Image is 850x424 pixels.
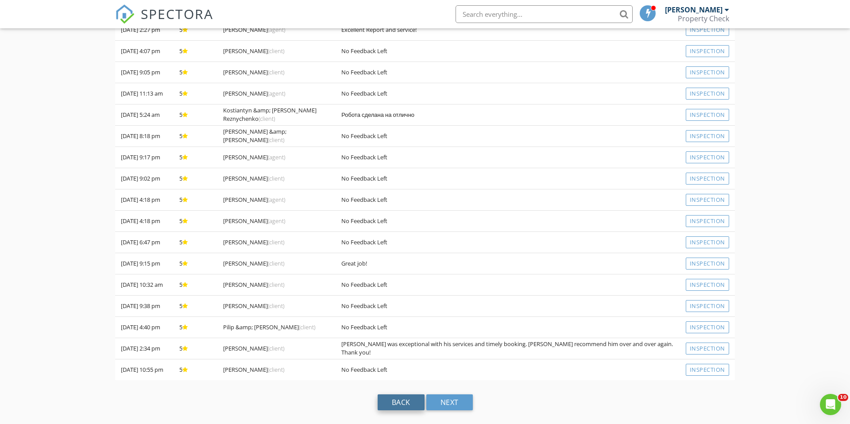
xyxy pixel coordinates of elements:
div: next [426,394,473,410]
td: No Feedback Left [336,274,680,295]
td: Робота сделана на отлично [336,104,680,125]
span: Kostiantyn &amp; [PERSON_NAME] Reznychenko [223,106,317,123]
a: Inspection [686,173,729,185]
iframe: Intercom live chat [820,394,841,415]
span: [PERSON_NAME] [223,47,284,55]
td: 5 [174,231,217,253]
span: (agent) [268,26,285,34]
span: [PERSON_NAME] [223,238,284,246]
td: [DATE] 9:38 pm [115,295,174,316]
span: [PERSON_NAME] &amp; [PERSON_NAME] [223,127,286,144]
td: 5 [174,338,217,359]
td: [DATE] 9:15 pm [115,253,174,274]
td: 5 [174,104,217,125]
span: (client) [268,259,284,267]
td: 5 [174,274,217,295]
span: [PERSON_NAME] [223,196,285,204]
span: [PERSON_NAME] [223,281,284,289]
td: No Feedback Left [336,83,680,104]
span: [PERSON_NAME] [223,89,285,97]
span: (agent) [268,217,285,225]
a: SPECTORA [115,12,213,31]
span: [PERSON_NAME] [223,302,284,310]
td: No Feedback Left [336,359,680,380]
span: (client) [268,136,284,144]
a: Inspection [686,109,729,121]
span: SPECTORA [141,4,213,23]
td: [DATE] 10:32 am [115,274,174,295]
span: [PERSON_NAME] [223,259,284,267]
span: 10 [838,394,848,401]
span: (client) [259,115,275,123]
td: 5 [174,253,217,274]
span: (client) [268,344,284,352]
a: Inspection [686,236,729,248]
td: [DATE] 4:18 pm [115,189,174,210]
td: [DATE] 9:05 pm [115,62,174,83]
span: Pilip &amp; [PERSON_NAME] [223,323,315,331]
td: No Feedback Left [336,210,680,231]
td: [PERSON_NAME] was exceptional with his services and timely booking. [PERSON_NAME] recommend him o... [336,338,680,359]
td: No Feedback Left [336,316,680,338]
span: [PERSON_NAME] [223,366,284,374]
td: No Feedback Left [336,146,680,168]
td: [DATE] 4:07 pm [115,40,174,62]
td: Great job! [336,253,680,274]
a: Inspection [686,215,729,227]
td: [DATE] 10:55 pm [115,359,174,380]
td: [DATE] 9:17 pm [115,146,174,168]
a: Inspection [686,258,729,270]
td: No Feedback Left [336,40,680,62]
div: [PERSON_NAME] [665,5,722,14]
span: [PERSON_NAME] [223,68,284,76]
td: 5 [174,83,217,104]
td: [DATE] 4:40 pm [115,316,174,338]
a: Inspection [686,300,729,312]
td: No Feedback Left [336,295,680,316]
td: 5 [174,210,217,231]
span: (client) [268,68,284,76]
a: Inspection [686,66,729,78]
span: (client) [268,302,284,310]
a: Inspection [686,130,729,142]
span: (client) [268,366,284,374]
td: No Feedback Left [336,231,680,253]
td: 5 [174,168,217,189]
span: (client) [268,47,284,55]
span: (agent) [268,153,285,161]
td: [DATE] 11:13 am [115,83,174,104]
td: [DATE] 9:02 pm [115,168,174,189]
td: 5 [174,295,217,316]
span: (client) [268,174,284,182]
td: No Feedback Left [336,189,680,210]
input: Search everything... [456,5,633,23]
a: Inspection [686,364,729,376]
a: Inspection [686,194,729,206]
a: Inspection [686,24,729,36]
td: No Feedback Left [336,125,680,146]
td: [DATE] 5:24 am [115,104,174,125]
td: Excellent Report and service! [336,19,680,40]
td: [DATE] 4:18 pm [115,210,174,231]
td: [DATE] 6:47 pm [115,231,174,253]
span: [PERSON_NAME] [223,174,284,182]
td: 5 [174,146,217,168]
a: Inspection [686,88,729,100]
span: [PERSON_NAME] [223,344,284,352]
span: (agent) [268,196,285,204]
td: No Feedback Left [336,62,680,83]
div: back [378,394,425,410]
td: 5 [174,125,217,146]
span: (client) [299,323,315,331]
span: (client) [268,238,284,246]
a: Inspection [686,45,729,57]
td: No Feedback Left [336,168,680,189]
span: (client) [268,281,284,289]
a: Inspection [686,321,729,333]
td: [DATE] 2:34 pm [115,338,174,359]
span: [PERSON_NAME] [223,217,285,225]
td: [DATE] 8:18 pm [115,125,174,146]
a: Inspection [686,151,729,163]
span: [PERSON_NAME] [223,153,285,161]
td: 5 [174,40,217,62]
